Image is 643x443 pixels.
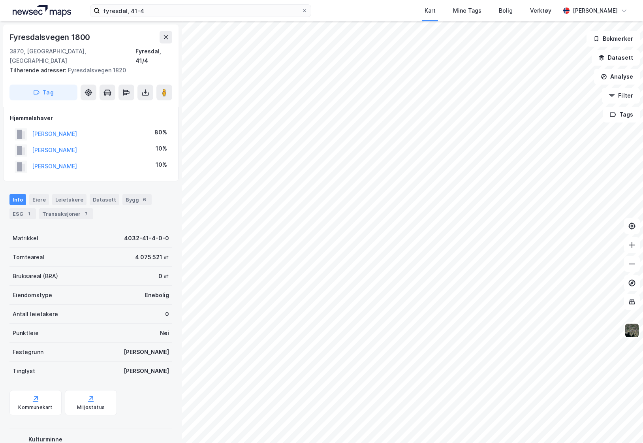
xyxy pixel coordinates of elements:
[141,196,149,204] div: 6
[156,144,167,153] div: 10%
[90,194,119,205] div: Datasett
[77,404,105,411] div: Miljøstatus
[624,323,639,338] img: 9k=
[13,5,71,17] img: logo.a4113a55bc3d86da70a041830d287a7e.svg
[122,194,152,205] div: Bygg
[9,66,166,75] div: Fyresdalsvegen 1820
[39,208,93,219] div: Transaksjoner
[602,88,640,104] button: Filter
[135,253,169,262] div: 4 075 521 ㎡
[9,194,26,205] div: Info
[9,31,92,43] div: Fyresdalsvegen 1800
[573,6,618,15] div: [PERSON_NAME]
[453,6,481,15] div: Mine Tags
[604,405,643,443] iframe: Chat Widget
[124,366,169,376] div: [PERSON_NAME]
[13,253,44,262] div: Tomteareal
[425,6,436,15] div: Kart
[13,290,52,300] div: Eiendomstype
[13,271,58,281] div: Bruksareal (BRA)
[124,347,169,357] div: [PERSON_NAME]
[158,271,169,281] div: 0 ㎡
[154,128,167,137] div: 80%
[165,309,169,319] div: 0
[603,107,640,123] button: Tags
[145,290,169,300] div: Enebolig
[52,194,86,205] div: Leietakere
[13,328,39,338] div: Punktleie
[594,69,640,85] button: Analyse
[9,85,77,100] button: Tag
[156,160,167,170] div: 10%
[10,113,172,123] div: Hjemmelshaver
[530,6,551,15] div: Verktøy
[587,31,640,47] button: Bokmerker
[160,328,169,338] div: Nei
[9,47,135,66] div: 3870, [GEOGRAPHIC_DATA], [GEOGRAPHIC_DATA]
[13,366,35,376] div: Tinglyst
[13,347,43,357] div: Festegrunn
[29,194,49,205] div: Eiere
[499,6,513,15] div: Bolig
[592,50,640,66] button: Datasett
[9,67,68,74] span: Tilhørende adresser:
[13,234,38,243] div: Matrikkel
[135,47,172,66] div: Fyresdal, 41/4
[25,210,33,218] div: 1
[18,404,53,411] div: Kommunekart
[100,5,301,17] input: Søk på adresse, matrikkel, gårdeiere, leietakere eller personer
[124,234,169,243] div: 4032-41-4-0-0
[9,208,36,219] div: ESG
[13,309,58,319] div: Antall leietakere
[82,210,90,218] div: 7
